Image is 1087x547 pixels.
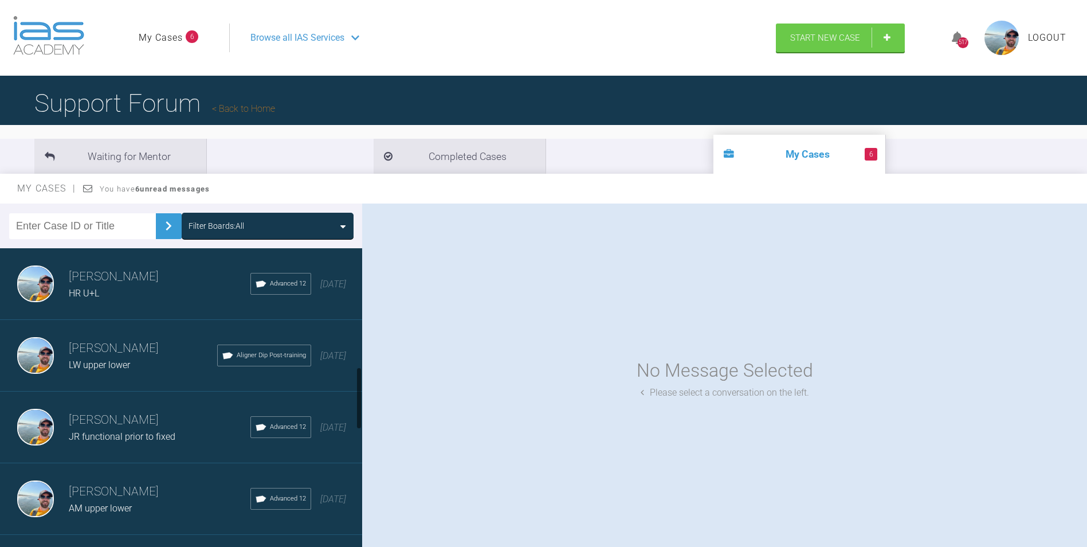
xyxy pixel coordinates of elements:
h3: [PERSON_NAME] [69,267,250,287]
span: [DATE] [320,350,346,361]
img: chevronRight.28bd32b0.svg [159,217,178,235]
div: No Message Selected [637,356,813,385]
a: My Cases [139,30,183,45]
span: HR U+L [69,288,99,299]
img: Owen Walls [17,337,54,374]
img: Owen Walls [17,409,54,446]
img: Owen Walls [17,265,54,302]
img: profile.png [984,21,1019,55]
li: My Cases [713,135,885,174]
span: [DATE] [320,494,346,505]
a: Back to Home [212,103,275,114]
span: Advanced 12 [270,279,306,289]
h3: [PERSON_NAME] [69,339,217,358]
span: LW upper lower [69,360,130,370]
span: Browse all IAS Services [250,30,344,45]
h3: [PERSON_NAME] [69,411,250,430]
li: Waiting for Mentor [34,139,206,174]
div: Filter Boards: All [189,220,244,232]
a: Logout [1028,30,1066,45]
div: 517 [957,37,968,48]
span: You have [100,185,210,193]
h1: Support Forum [34,83,275,123]
input: Enter Case ID or Title [9,213,156,239]
h3: [PERSON_NAME] [69,482,250,502]
span: My Cases [17,183,76,194]
img: Owen Walls [17,480,54,517]
strong: 6 unread messages [135,185,210,193]
a: Start New Case [776,24,905,52]
div: Please select a conversation on the left. [641,385,809,400]
span: AM upper lower [69,503,132,514]
span: Advanced 12 [270,494,306,504]
img: logo-light.3e3ef733.png [13,16,84,55]
span: Start New Case [790,33,860,43]
span: Advanced 12 [270,422,306,432]
span: 6 [865,148,877,161]
li: Completed Cases [374,139,546,174]
span: [DATE] [320,422,346,433]
span: Aligner Dip Post-training [237,350,306,361]
span: 6 [186,30,198,43]
span: [DATE] [320,279,346,290]
span: JR functional prior to fixed [69,431,175,442]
